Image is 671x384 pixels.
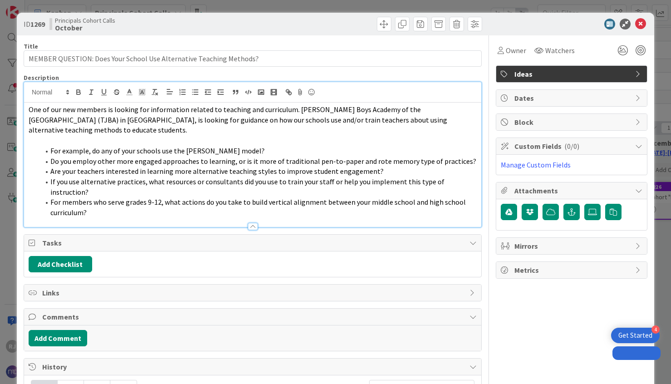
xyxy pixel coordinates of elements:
label: Title [24,42,38,50]
b: 1269 [30,20,45,29]
div: Open Get Started checklist, remaining modules: 4 [611,328,660,343]
span: ID [24,19,45,30]
button: Add Checklist [29,256,92,272]
div: Get Started [618,331,652,340]
span: One of our new members is looking for information related to teaching and curriculum. [PERSON_NAM... [29,105,449,134]
span: Dates [514,93,631,103]
span: ( 0/0 ) [564,142,579,151]
b: October [55,24,115,31]
span: Custom Fields [514,141,631,152]
span: Comments [42,311,465,322]
span: Ideas [514,69,631,79]
span: Attachments [514,185,631,196]
span: For example, do any of your schools use the [PERSON_NAME] model? [50,146,265,155]
span: Mirrors [514,241,631,251]
span: Metrics [514,265,631,276]
span: For members who serve grades 9-12, what actions do you take to build vertical alignment between y... [50,197,467,217]
span: Block [514,117,631,128]
span: Links [42,287,465,298]
span: Description [24,74,59,82]
span: Watchers [545,45,575,56]
span: History [42,361,465,372]
span: Tasks [42,237,465,248]
span: Principals Cohort Calls [55,17,115,24]
span: Do you employ other more engaged approaches to learning, or is it more of traditional pen-to-pape... [50,157,476,166]
button: Add Comment [29,330,87,346]
a: Manage Custom Fields [501,160,571,169]
div: 4 [651,325,660,334]
input: type card name here... [24,50,482,67]
span: If you use alternative practices, what resources or consultants did you use to train your staff o... [50,177,446,197]
span: Owner [506,45,526,56]
span: Are your teachers interested in learning more alternative teaching styles to improve student enga... [50,167,384,176]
